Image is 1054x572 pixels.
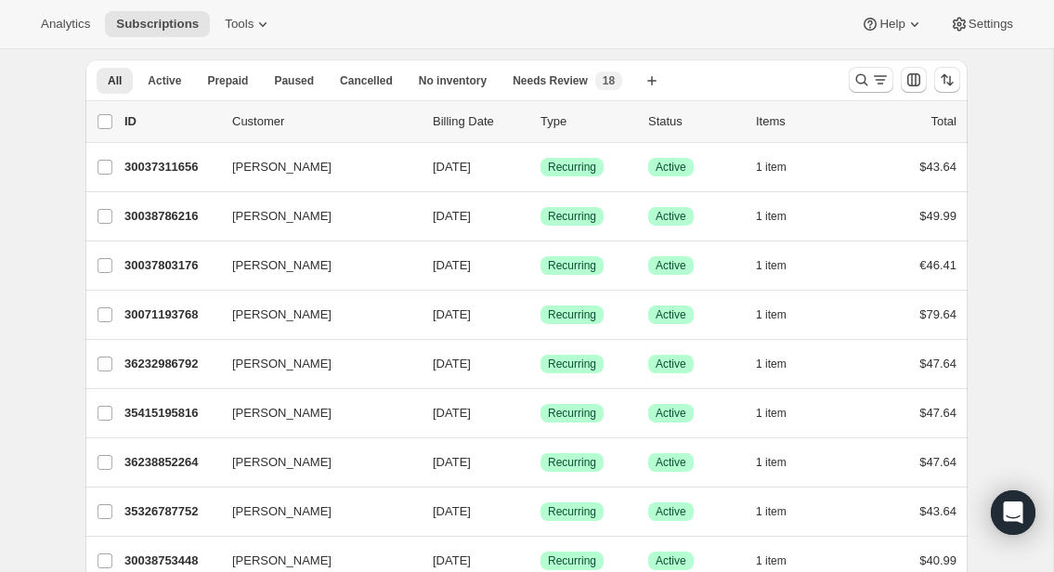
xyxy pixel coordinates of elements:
button: Analytics [30,11,101,37]
button: 1 item [756,400,807,426]
p: 30038753448 [124,552,217,570]
span: Active [656,307,686,322]
button: 1 item [756,449,807,475]
button: [PERSON_NAME] [221,398,407,428]
span: [DATE] [433,258,471,272]
button: 1 item [756,302,807,328]
span: [PERSON_NAME] [232,404,332,422]
span: [PERSON_NAME] [232,305,332,324]
p: 36232986792 [124,355,217,373]
span: Recurring [548,504,596,519]
span: [PERSON_NAME] [232,158,332,176]
p: ID [124,112,217,131]
span: Prepaid [207,73,248,88]
p: Status [648,112,741,131]
span: Help [879,17,904,32]
span: $49.99 [919,209,956,223]
span: [PERSON_NAME] [232,453,332,472]
span: Subscriptions [116,17,199,32]
button: 1 item [756,154,807,180]
div: 30038786216[PERSON_NAME][DATE]SuccessRecurringSuccessActive1 item$49.99 [124,203,956,229]
div: Open Intercom Messenger [991,490,1035,535]
span: [DATE] [433,160,471,174]
span: Active [656,504,686,519]
p: 30037803176 [124,256,217,275]
span: Recurring [548,357,596,371]
p: 30071193768 [124,305,217,324]
span: $47.64 [919,357,956,370]
button: Help [850,11,934,37]
span: 1 item [756,258,787,273]
p: Billing Date [433,112,526,131]
span: [PERSON_NAME] [232,207,332,226]
span: [DATE] [433,406,471,420]
div: 30071193768[PERSON_NAME][DATE]SuccessRecurringSuccessActive1 item$79.64 [124,302,956,328]
span: [DATE] [433,307,471,321]
span: 1 item [756,504,787,519]
span: $43.64 [919,504,956,518]
button: [PERSON_NAME] [221,497,407,526]
span: Active [656,553,686,568]
div: 35415195816[PERSON_NAME][DATE]SuccessRecurringSuccessActive1 item$47.64 [124,400,956,426]
span: $79.64 [919,307,956,321]
span: 1 item [756,455,787,470]
p: 30037311656 [124,158,217,176]
span: [PERSON_NAME] [232,256,332,275]
button: 1 item [756,499,807,525]
span: Active [656,258,686,273]
span: Recurring [548,160,596,175]
span: Active [656,160,686,175]
span: [DATE] [433,357,471,370]
span: Active [656,406,686,421]
span: $47.64 [919,455,956,469]
span: Settings [969,17,1013,32]
span: 1 item [756,406,787,421]
button: [PERSON_NAME] [221,201,407,231]
span: Analytics [41,17,90,32]
span: [DATE] [433,209,471,223]
button: Settings [939,11,1024,37]
span: Cancelled [340,73,393,88]
button: Create new view [637,68,667,94]
button: Tools [214,11,283,37]
span: Recurring [548,307,596,322]
span: No inventory [419,73,487,88]
span: 1 item [756,553,787,568]
span: Recurring [548,455,596,470]
span: €46.41 [919,258,956,272]
span: Needs Review [513,73,588,88]
p: 36238852264 [124,453,217,472]
span: [PERSON_NAME] [232,552,332,570]
span: Active [656,455,686,470]
p: 35415195816 [124,404,217,422]
span: Paused [274,73,314,88]
span: 1 item [756,307,787,322]
div: IDCustomerBilling DateTypeStatusItemsTotal [124,112,956,131]
button: [PERSON_NAME] [221,300,407,330]
span: 1 item [756,160,787,175]
span: Recurring [548,553,596,568]
span: Recurring [548,406,596,421]
button: Subscriptions [105,11,210,37]
span: 1 item [756,357,787,371]
div: 30037311656[PERSON_NAME][DATE]SuccessRecurringSuccessActive1 item$43.64 [124,154,956,180]
button: [PERSON_NAME] [221,349,407,379]
span: 1 item [756,209,787,224]
div: 35326787752[PERSON_NAME][DATE]SuccessRecurringSuccessActive1 item$43.64 [124,499,956,525]
span: $47.64 [919,406,956,420]
p: Total [931,112,956,131]
span: Active [656,209,686,224]
span: [PERSON_NAME] [232,502,332,521]
div: 36238852264[PERSON_NAME][DATE]SuccessRecurringSuccessActive1 item$47.64 [124,449,956,475]
span: Recurring [548,258,596,273]
button: 1 item [756,253,807,279]
span: Recurring [548,209,596,224]
button: Search and filter results [849,67,893,93]
div: 30037803176[PERSON_NAME][DATE]SuccessRecurringSuccessActive1 item€46.41 [124,253,956,279]
div: Items [756,112,849,131]
button: [PERSON_NAME] [221,251,407,280]
button: [PERSON_NAME] [221,448,407,477]
span: 18 [603,73,615,88]
button: 1 item [756,351,807,377]
span: Tools [225,17,254,32]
